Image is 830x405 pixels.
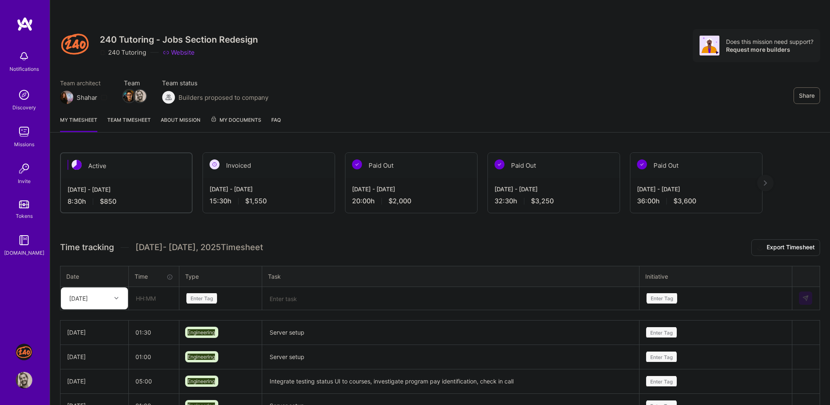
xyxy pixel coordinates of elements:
[645,272,786,281] div: Initiative
[495,159,504,169] img: Paid Out
[16,123,32,140] img: teamwork
[700,36,719,55] img: Avatar
[100,49,106,56] i: icon CompanyGray
[124,79,145,87] span: Team
[802,295,809,301] img: Submit
[263,370,638,393] textarea: Integrate testing status UI to courses, investigate program pay identification, check in call
[100,197,116,206] span: $850
[16,232,32,248] img: guide book
[134,90,146,102] img: Team Member Avatar
[100,34,258,45] h3: 240 Tutoring - Jobs Section Redesign
[263,346,638,369] textarea: Server setup
[488,153,620,178] div: Paid Out
[77,93,97,102] div: Shahar
[352,159,362,169] img: Paid Out
[135,89,145,103] a: Team Member Avatar
[19,200,29,208] img: tokens
[14,372,34,388] a: User Avatar
[352,185,470,193] div: [DATE] - [DATE]
[637,197,755,205] div: 36:00 h
[4,248,44,257] div: [DOMAIN_NAME]
[67,352,122,361] div: [DATE]
[162,91,175,104] img: Builders proposed to company
[764,180,767,186] img: right
[799,92,815,100] span: Share
[262,266,639,287] th: Task
[114,296,118,300] i: icon Chevron
[107,116,151,132] a: Team timesheet
[124,89,135,103] a: Team Member Avatar
[163,48,195,57] a: Website
[210,116,261,132] a: My Documents
[10,65,39,73] div: Notifications
[60,242,114,253] span: Time tracking
[162,79,268,87] span: Team status
[210,159,220,169] img: Invoiced
[135,272,173,281] div: Time
[345,153,477,178] div: Paid Out
[726,46,813,53] div: Request more builders
[67,328,122,337] div: [DATE]
[16,160,32,177] img: Invite
[188,354,215,360] span: Engineering
[495,185,613,193] div: [DATE] - [DATE]
[72,160,82,170] img: Active
[210,185,328,193] div: [DATE] - [DATE]
[129,287,179,309] input: HH:MM
[16,344,32,360] img: J: 240 Tutoring - Jobs Section Redesign
[129,370,179,392] input: HH:MM
[630,153,762,178] div: Paid Out
[60,29,90,59] img: Company Logo
[129,346,179,368] input: HH:MM
[179,93,268,102] span: Builders proposed to company
[16,48,32,65] img: bell
[186,292,217,305] div: Enter Tag
[67,377,122,386] div: [DATE]
[68,185,185,194] div: [DATE] - [DATE]
[101,94,107,101] i: icon Mail
[203,153,335,178] div: Invoiced
[18,177,31,186] div: Invite
[646,326,677,339] div: Enter Tag
[263,321,638,344] textarea: Server setup
[647,292,677,305] div: Enter Tag
[16,212,33,220] div: Tokens
[531,197,554,205] span: $3,250
[388,197,411,205] span: $2,000
[646,350,677,363] div: Enter Tag
[495,197,613,205] div: 32:30 h
[14,140,34,149] div: Missions
[188,329,215,335] span: Engineering
[68,197,185,206] div: 8:30 h
[161,116,200,132] a: About Mission
[637,159,647,169] img: Paid Out
[794,87,820,104] button: Share
[12,103,36,112] div: Discovery
[245,197,267,205] span: $1,550
[352,197,470,205] div: 20:00 h
[14,344,34,360] a: J: 240 Tutoring - Jobs Section Redesign
[16,87,32,103] img: discovery
[69,294,88,303] div: [DATE]
[60,116,97,132] a: My timesheet
[637,185,755,193] div: [DATE] - [DATE]
[188,378,215,384] span: Engineering
[135,242,263,253] span: [DATE] - [DATE] , 2025 Timesheet
[123,90,135,102] img: Team Member Avatar
[179,266,262,287] th: Type
[751,239,820,256] button: Export Timesheet
[61,153,192,178] div: Active
[60,91,73,104] img: Team Architect
[757,243,763,252] i: icon Download
[271,116,281,132] a: FAQ
[646,375,677,388] div: Enter Tag
[60,79,107,87] span: Team architect
[100,48,146,57] div: 240 Tutoring
[17,17,33,31] img: logo
[673,197,696,205] span: $3,600
[726,38,813,46] div: Does this mission need support?
[60,266,129,287] th: Date
[210,197,328,205] div: 15:30 h
[129,321,179,343] input: HH:MM
[16,372,32,388] img: User Avatar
